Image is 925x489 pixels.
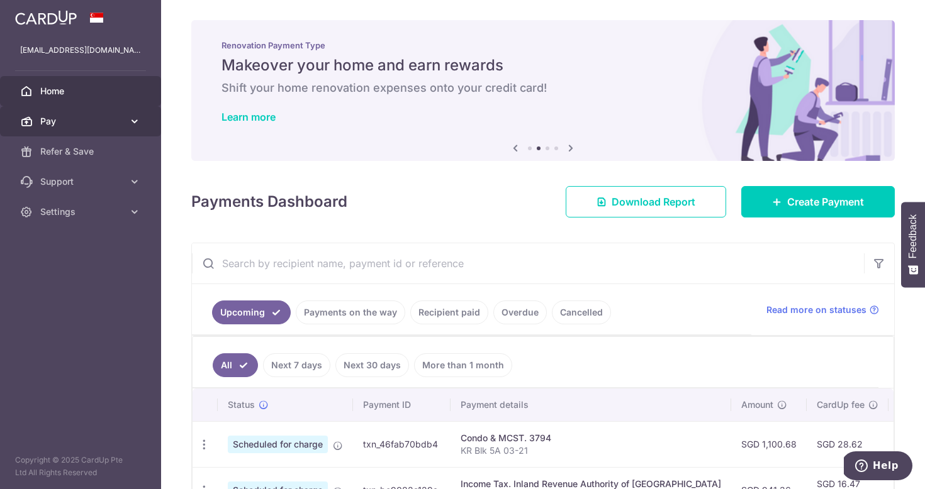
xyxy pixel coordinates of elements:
iframe: Opens a widget where you can find more information [844,451,912,483]
th: Payment ID [353,388,451,421]
h6: Shift your home renovation expenses onto your credit card! [221,80,865,96]
td: txn_46fab70bdb4 [353,421,451,467]
img: CardUp [15,10,77,25]
img: Renovation banner [191,20,895,161]
span: Amount [741,398,773,411]
input: Search by recipient name, payment id or reference [192,243,864,283]
span: Refer & Save [40,145,123,158]
span: Download Report [612,194,695,209]
th: Payment details [451,388,731,421]
a: Upcoming [212,300,291,324]
h4: Payments Dashboard [191,190,347,213]
a: Recipient paid [410,300,488,324]
span: Scheduled for charge [228,436,328,453]
a: Learn more [221,111,276,123]
span: Settings [40,206,123,218]
span: Home [40,85,123,97]
span: Read more on statuses [766,304,866,316]
span: Support [40,175,123,188]
div: Condo & MCST. 3794 [461,432,721,444]
a: Create Payment [741,186,895,217]
h5: Makeover your home and earn rewards [221,55,865,75]
td: SGD 1,100.68 [731,421,807,467]
a: Next 30 days [335,353,409,377]
p: Renovation Payment Type [221,40,865,50]
a: Next 7 days [263,353,330,377]
td: SGD 28.62 [807,421,889,467]
span: CardUp fee [817,398,865,411]
span: Status [228,398,255,411]
a: More than 1 month [414,353,512,377]
button: Feedback - Show survey [901,202,925,287]
a: Download Report [566,186,726,217]
p: [EMAIL_ADDRESS][DOMAIN_NAME] [20,44,141,57]
span: Feedback [907,214,919,258]
a: Overdue [493,300,547,324]
a: Payments on the way [296,300,405,324]
p: KR Blk 5A 03-21 [461,444,721,457]
a: Read more on statuses [766,304,879,316]
a: All [213,353,258,377]
span: Pay [40,115,123,128]
span: Create Payment [787,194,864,209]
a: Cancelled [552,300,611,324]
